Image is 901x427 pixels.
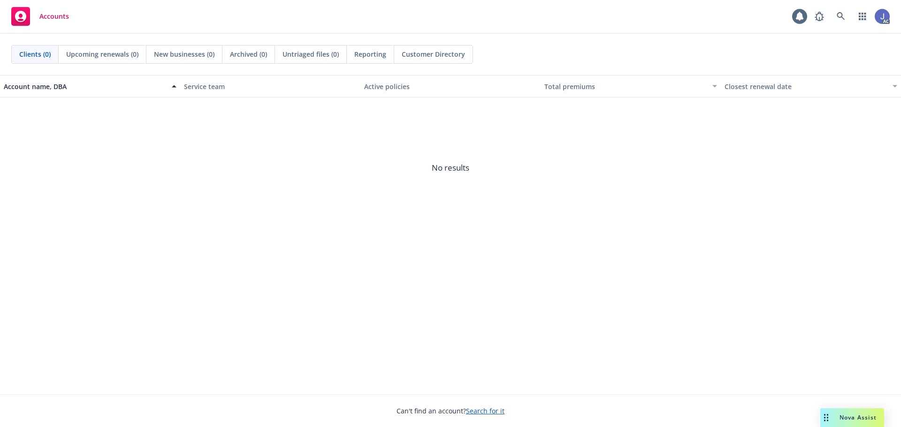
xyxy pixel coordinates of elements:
[820,408,884,427] button: Nova Assist
[283,49,339,59] span: Untriaged files (0)
[364,82,537,91] div: Active policies
[8,3,73,30] a: Accounts
[466,406,504,415] a: Search for it
[66,49,138,59] span: Upcoming renewals (0)
[180,75,360,97] button: Service team
[360,75,541,97] button: Active policies
[725,82,887,91] div: Closest renewal date
[397,406,504,416] span: Can't find an account?
[820,408,832,427] div: Drag to move
[541,75,721,97] button: Total premiums
[840,413,877,421] span: Nova Assist
[721,75,901,97] button: Closest renewal date
[544,82,707,91] div: Total premiums
[39,13,69,20] span: Accounts
[184,82,357,91] div: Service team
[853,7,872,26] a: Switch app
[875,9,890,24] img: photo
[354,49,386,59] span: Reporting
[4,82,166,91] div: Account name, DBA
[230,49,267,59] span: Archived (0)
[402,49,465,59] span: Customer Directory
[832,7,850,26] a: Search
[19,49,51,59] span: Clients (0)
[154,49,214,59] span: New businesses (0)
[810,7,829,26] a: Report a Bug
